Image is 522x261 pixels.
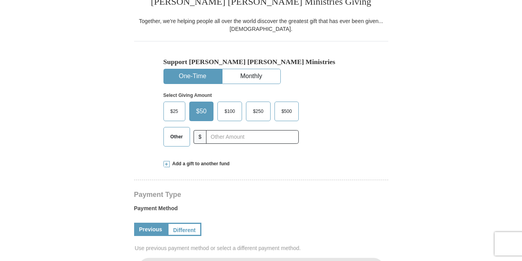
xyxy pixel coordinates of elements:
span: $100 [221,105,239,117]
div: Together, we're helping people all over the world discover the greatest gift that has ever been g... [134,17,388,33]
span: Add a gift to another fund [170,161,230,167]
span: Other [167,131,187,143]
h4: Payment Type [134,191,388,198]
button: Monthly [222,69,280,84]
span: $25 [167,105,182,117]
span: $500 [278,105,296,117]
input: Other Amount [206,130,299,144]
a: Previous [134,223,167,236]
span: $50 [192,105,211,117]
span: $250 [249,105,267,117]
span: Use previous payment method or select a different payment method. [135,244,389,252]
span: $ [194,130,207,144]
a: Different [167,223,202,236]
h5: Support [PERSON_NAME] [PERSON_NAME] Ministries [163,58,359,66]
button: One-Time [164,69,222,84]
label: Payment Method [134,204,388,216]
strong: Select Giving Amount [163,93,212,98]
